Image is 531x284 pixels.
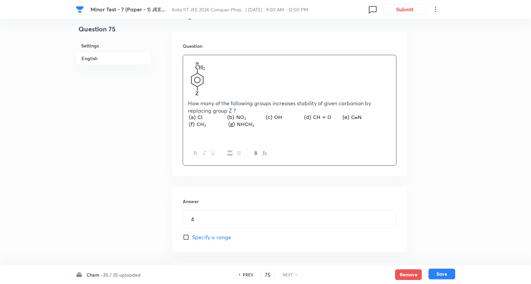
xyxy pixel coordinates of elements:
h6: Chem · [86,271,102,278]
h6: PREV [243,272,253,278]
h6: NEXT [283,272,293,278]
button: Remove [395,269,422,280]
span: Kota IIT JEE 2026 Conquer Phas... | [DATE] · 9:00 AM - 12:00 PM [172,6,308,13]
span: Specify a range [192,233,231,241]
h6: Settings [76,39,151,52]
p: How many of the following groups increases stability of given carbanion by replacing group Z ? [188,100,391,115]
img: 30-08-25-10:24:52-AM [188,115,366,127]
h6: Question [183,42,396,49]
h6: 25 / 25 uploaded [103,271,141,278]
h6: English [76,52,151,65]
img: Company Logo [76,5,84,13]
input: Option choice [183,210,396,228]
span: Minor Test - 7 (Paper - 1) JEE... [91,6,165,13]
button: Submit [383,4,426,15]
img: 29-08-25-01:10:49-PM [188,59,208,98]
a: Company Logo [76,5,85,13]
button: Save [428,269,455,279]
h4: Question 75 [76,24,151,39]
h6: Answer [183,198,396,205]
